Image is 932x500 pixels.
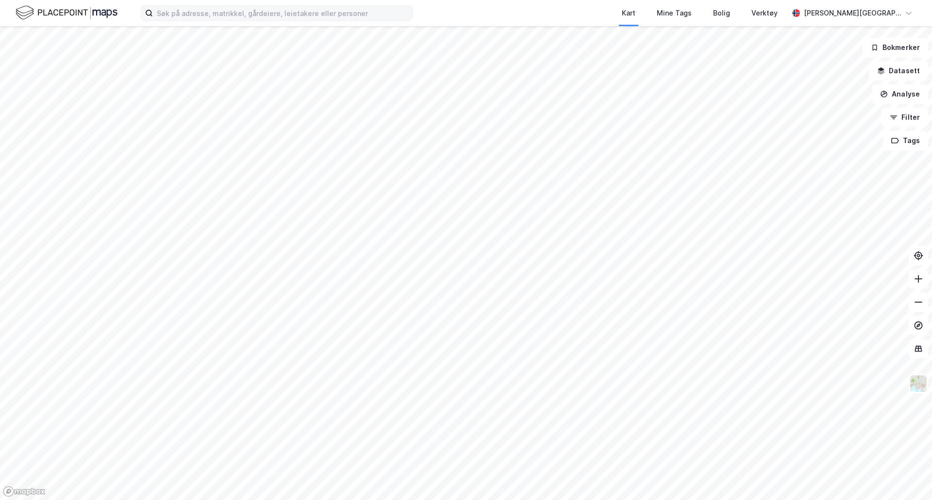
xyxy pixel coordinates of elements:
[16,4,117,21] img: logo.f888ab2527a4732fd821a326f86c7f29.svg
[657,7,692,19] div: Mine Tags
[751,7,778,19] div: Verktøy
[883,453,932,500] div: Kontrollprogram for chat
[622,7,635,19] div: Kart
[713,7,730,19] div: Bolig
[153,6,412,20] input: Søk på adresse, matrikkel, gårdeiere, leietakere eller personer
[883,453,932,500] iframe: Chat Widget
[804,7,901,19] div: [PERSON_NAME][GEOGRAPHIC_DATA]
